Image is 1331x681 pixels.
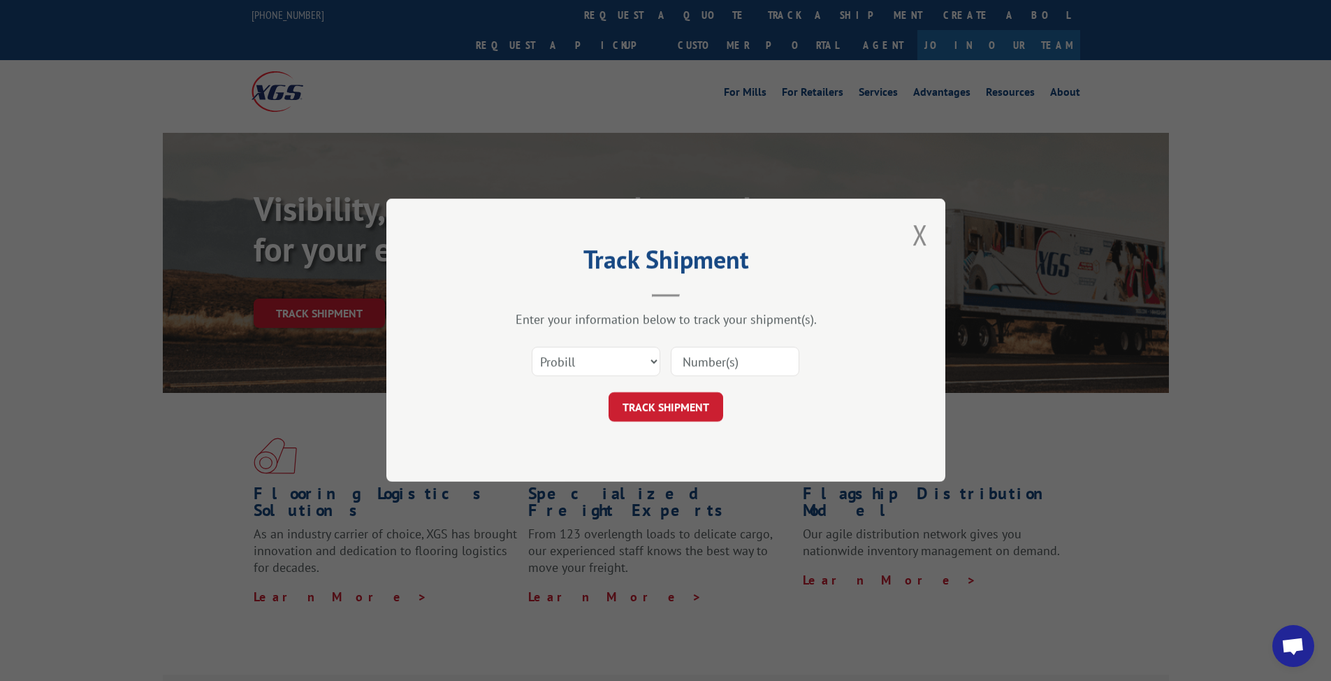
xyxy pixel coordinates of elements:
button: Close modal [912,216,928,253]
div: Enter your information below to track your shipment(s). [456,312,875,328]
h2: Track Shipment [456,250,875,276]
input: Number(s) [671,347,799,377]
div: Open chat [1272,625,1314,667]
button: TRACK SHIPMENT [609,393,723,422]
